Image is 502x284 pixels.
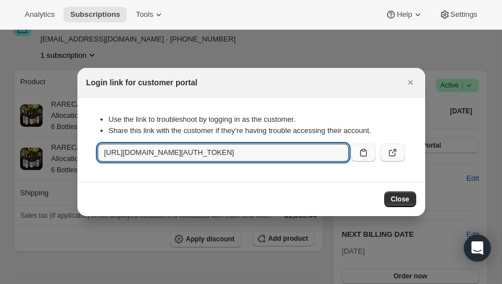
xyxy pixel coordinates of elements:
[384,191,416,207] button: Close
[391,195,409,204] span: Close
[136,10,153,19] span: Tools
[109,125,405,136] li: Share this link with the customer if they’re having trouble accessing their account.
[403,75,418,90] button: Close
[86,77,197,88] h2: Login link for customer portal
[109,114,405,125] li: Use the link to troubleshoot by logging in as the customer.
[25,10,54,19] span: Analytics
[129,7,171,22] button: Tools
[63,7,127,22] button: Subscriptions
[379,7,430,22] button: Help
[450,10,477,19] span: Settings
[432,7,484,22] button: Settings
[18,7,61,22] button: Analytics
[70,10,120,19] span: Subscriptions
[464,235,491,262] div: Open Intercom Messenger
[397,10,412,19] span: Help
